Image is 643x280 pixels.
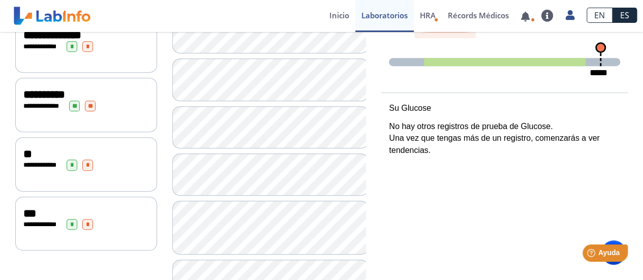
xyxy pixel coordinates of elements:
a: ES [613,8,637,23]
span: HRA [420,10,436,20]
p: No hay otros registros de prueba de Glucose. Una vez que tengas más de un registro, comenzarás a ... [389,120,620,157]
iframe: Help widget launcher [553,240,632,269]
p: Su Glucose [389,102,620,114]
a: EN [587,8,613,23]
